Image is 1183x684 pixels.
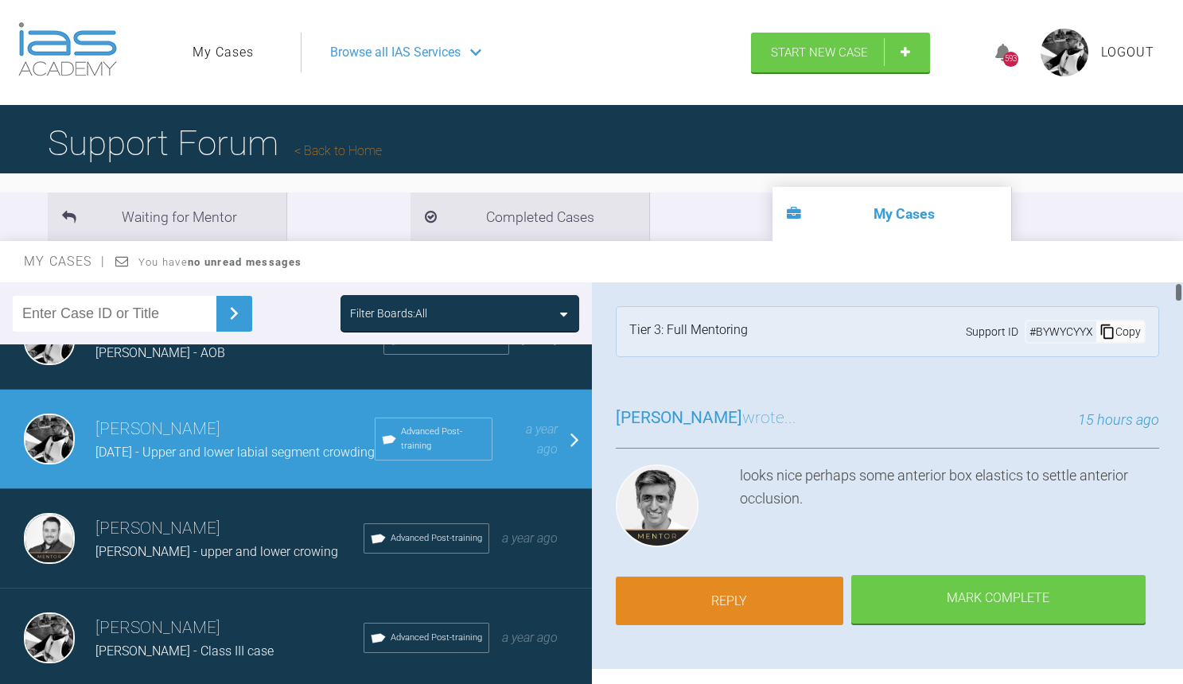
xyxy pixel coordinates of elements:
div: looks nice perhaps some anterior box elastics to settle anterior occlusion. [740,464,1160,554]
h3: [PERSON_NAME] [95,515,364,542]
h1: Support Forum [48,115,382,171]
span: [PERSON_NAME] - Class III case [95,643,274,659]
img: David Birkin [24,612,75,663]
span: [DATE] - Upper and lower labial segment crowding [95,445,375,460]
span: Browse all IAS Services [330,42,461,63]
input: Enter Case ID or Title [13,296,216,332]
img: chevronRight.28bd32b0.svg [221,301,247,326]
h3: [PERSON_NAME] [95,615,364,642]
span: [PERSON_NAME] - AOB [95,345,225,360]
a: Reply [616,577,843,626]
a: Logout [1101,42,1154,63]
img: profile.png [1041,29,1088,76]
span: 15 hours ago [1078,411,1159,428]
div: Tier 3: Full Mentoring [629,320,748,344]
div: 593 [1003,52,1018,67]
img: Asif Chatoo [616,464,699,547]
span: a year ago [502,530,558,546]
img: David Birkin [24,414,75,464]
div: Mark Complete [851,575,1146,624]
span: My Cases [24,254,106,269]
a: My Cases [193,42,254,63]
span: [PERSON_NAME] - upper and lower crowing [95,544,338,559]
a: Back to Home [294,143,382,158]
span: a year ago [526,422,558,457]
li: Waiting for Mentor [48,192,286,241]
strong: no unread messages [188,256,302,268]
span: Advanced Post-training [391,631,482,645]
div: Copy [1096,321,1144,342]
span: Support ID [966,323,1018,340]
span: Advanced Post-training [391,531,482,546]
h3: [PERSON_NAME] [95,416,375,443]
li: My Cases [772,187,1011,241]
li: Completed Cases [411,192,649,241]
div: Filter Boards: All [350,305,427,322]
span: You have [138,256,302,268]
span: a year ago [502,630,558,645]
a: Start New Case [751,33,930,72]
span: Advanced Post-training [401,425,486,453]
span: [PERSON_NAME] [616,408,742,427]
img: Greg Souster [24,513,75,564]
span: Start New Case [771,45,868,60]
div: # BYWYCYYX [1026,323,1096,340]
img: logo-light.3e3ef733.png [18,22,117,76]
h3: wrote... [616,405,796,432]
